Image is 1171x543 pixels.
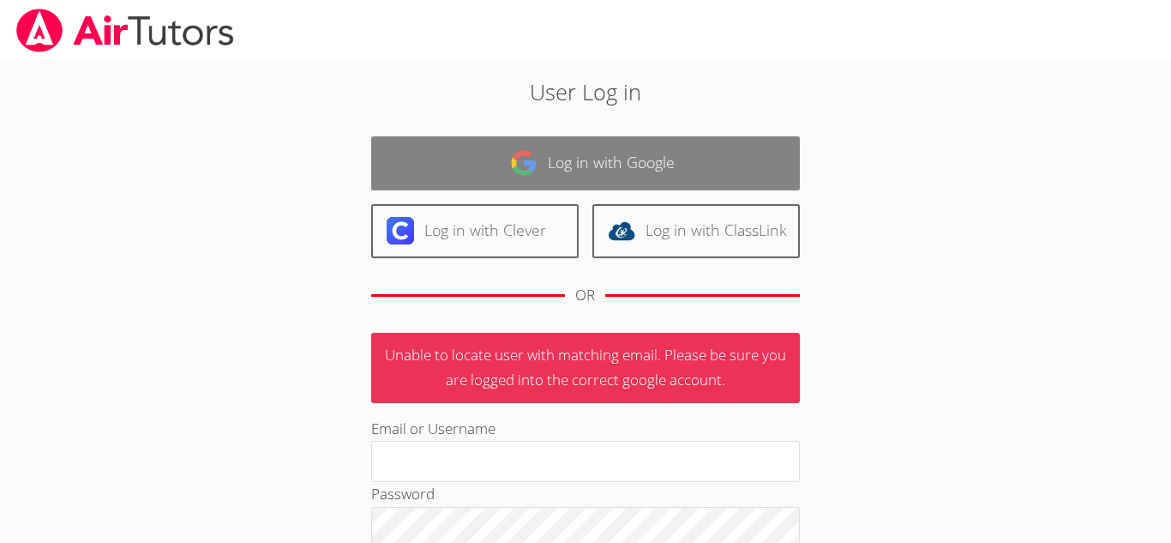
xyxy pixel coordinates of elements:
img: clever-logo-6eab21bc6e7a338710f1a6ff85c0baf02591cd810cc4098c63d3a4b26e2feb20.svg [387,217,414,244]
h2: User Log in [269,75,902,108]
img: google-logo-50288ca7cdecda66e5e0955fdab243c47b7ad437acaf1139b6f446037453330a.svg [510,149,537,177]
div: OR [575,283,595,308]
img: classlink-logo-d6bb404cc1216ec64c9a2012d9dc4662098be43eaf13dc465df04b49fa7ab582.svg [608,217,635,244]
label: Email or Username [371,419,495,438]
p: Unable to locate user with matching email. Please be sure you are logged into the correct google ... [371,333,800,403]
a: Log in with ClassLink [592,204,800,258]
a: Log in with Google [371,136,800,190]
img: airtutors_banner-c4298cdbf04f3fff15de1276eac7730deb9818008684d7c2e4769d2f7ddbe033.png [15,9,236,52]
label: Password [371,484,435,504]
a: Log in with Clever [371,204,579,258]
